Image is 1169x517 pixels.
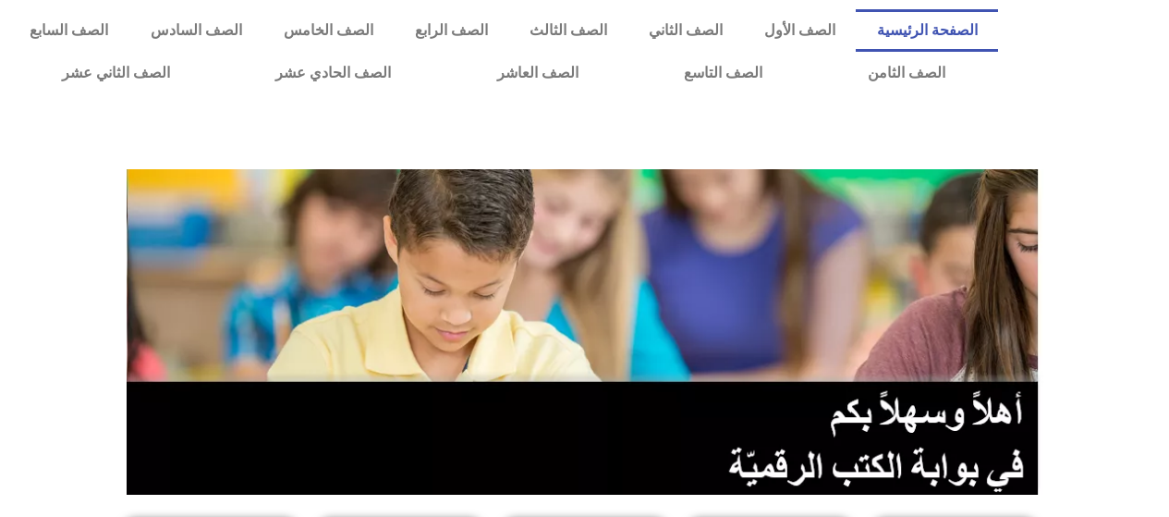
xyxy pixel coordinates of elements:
a: الصف العاشر [444,52,631,94]
a: الصف الأول [743,9,856,52]
a: الصف الثامن [815,52,998,94]
a: الصف التاسع [631,52,815,94]
a: الصف الرابع [394,9,508,52]
a: الصف الثاني عشر [9,52,223,94]
a: الصفحة الرئيسية [856,9,998,52]
a: الصف السابع [9,9,129,52]
a: الصف السادس [129,9,262,52]
a: الصف الخامس [262,9,394,52]
a: الصف الحادي عشر [223,52,444,94]
a: الصف الثاني [627,9,743,52]
a: الصف الثالث [508,9,627,52]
